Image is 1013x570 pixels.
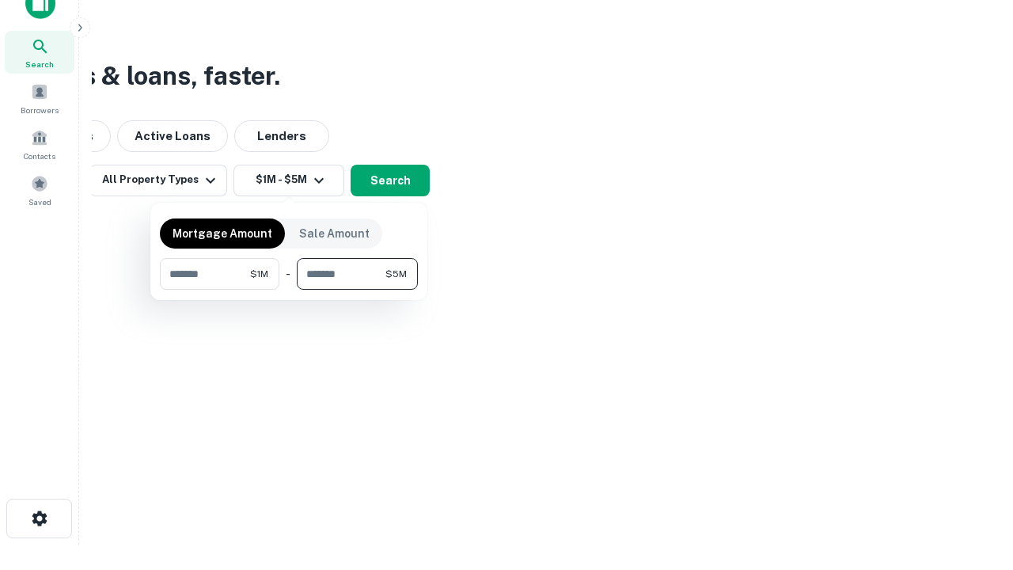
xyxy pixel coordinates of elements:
[299,225,370,242] p: Sale Amount
[250,267,268,281] span: $1M
[385,267,407,281] span: $5M
[934,443,1013,519] iframe: Chat Widget
[286,258,290,290] div: -
[173,225,272,242] p: Mortgage Amount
